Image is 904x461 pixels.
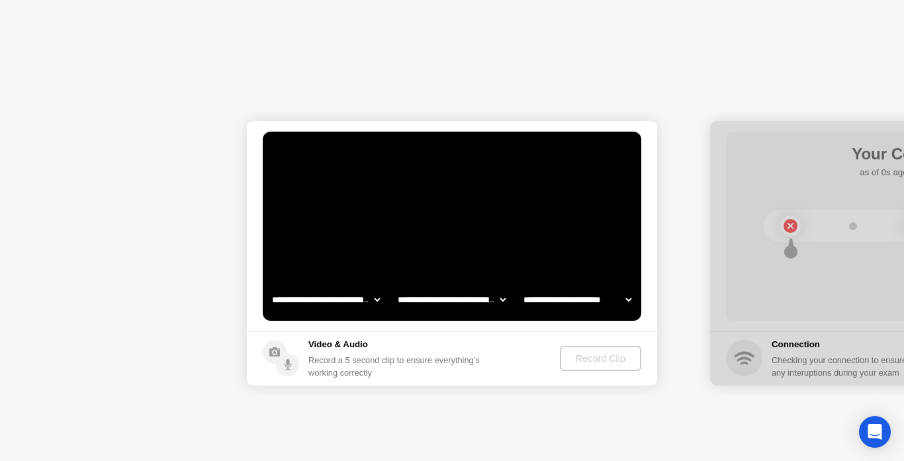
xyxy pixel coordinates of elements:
h5: Video & Audio [308,338,485,351]
div: Record Clip [565,353,636,364]
div: Open Intercom Messenger [859,416,891,448]
button: Record Clip [560,346,641,371]
div: Record a 5 second clip to ensure everything’s working correctly [308,354,485,379]
select: Available microphones [521,286,634,313]
select: Available cameras [269,286,383,313]
select: Available speakers [395,286,508,313]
